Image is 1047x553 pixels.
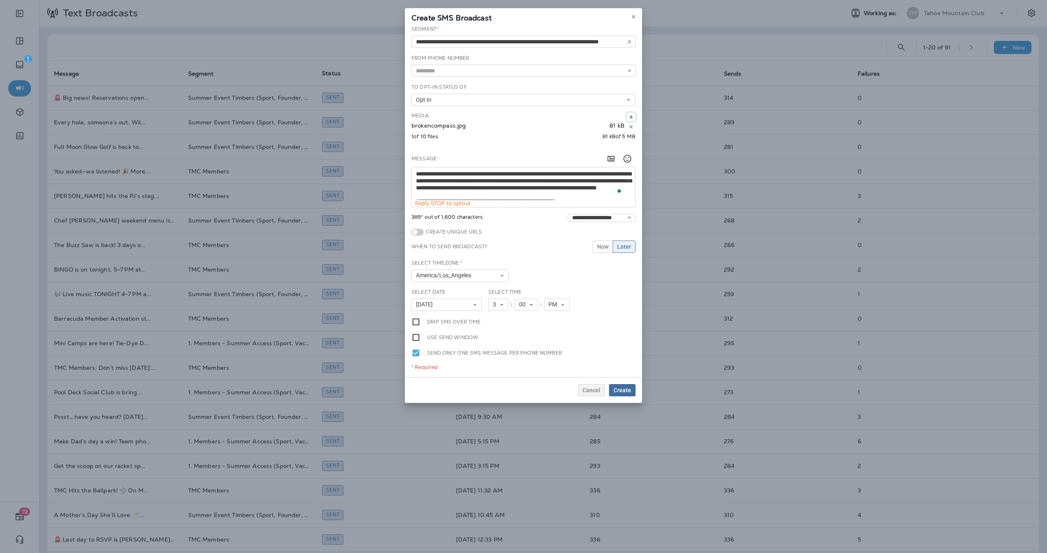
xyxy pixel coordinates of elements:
[488,289,522,295] label: Select Time
[609,384,636,396] button: Create
[411,214,483,222] span: 389 * out of 1,600 characters
[416,272,474,279] span: America/Los_Angeles
[593,241,613,253] button: Now
[411,94,636,106] button: Opt In
[597,244,609,250] span: Now
[519,301,529,308] span: 00
[411,243,487,250] label: When to send broadcast?
[411,112,429,119] label: Media
[538,299,544,311] div: :
[488,299,509,311] button: 3
[405,8,642,25] div: Create SMS Broadcast
[619,151,636,167] button: Select an emoji
[602,133,636,140] p: 81 kB of 5 MB
[411,260,462,266] label: Select Timezone
[493,301,499,308] span: 3
[411,364,636,371] div: * Required
[548,301,560,308] span: PM
[411,133,438,140] p: 1 of 10 files
[411,155,437,162] label: Message
[515,299,538,311] button: 00
[411,299,482,311] button: [DATE]
[415,200,471,207] span: Reply STOP to optout
[617,244,631,250] span: Later
[427,348,562,357] label: Send only one SMS message per phone number
[411,289,446,295] label: Select Date
[603,151,619,167] button: Add in a premade template
[613,241,636,253] button: Later
[411,55,469,61] label: From Phone Number
[427,333,478,342] label: Use send window
[411,122,607,131] div: brokencompass.jpg
[427,317,481,326] label: Drip SMS over time
[416,97,435,103] span: Opt In
[411,270,509,282] button: America/Los_Angeles
[582,387,600,393] span: Cancel
[411,84,467,90] label: To Opt-In Status of
[609,122,625,131] div: 81 kB
[412,167,635,200] textarea: To enrich screen reader interactions, please activate Accessibility in Grammarly extension settings
[544,299,570,311] button: PM
[509,299,515,311] div: :
[411,26,438,32] label: Segment
[613,387,631,393] span: Create
[578,384,605,396] button: Cancel
[416,301,436,308] span: [DATE]
[424,229,482,235] label: Create Unique URLs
